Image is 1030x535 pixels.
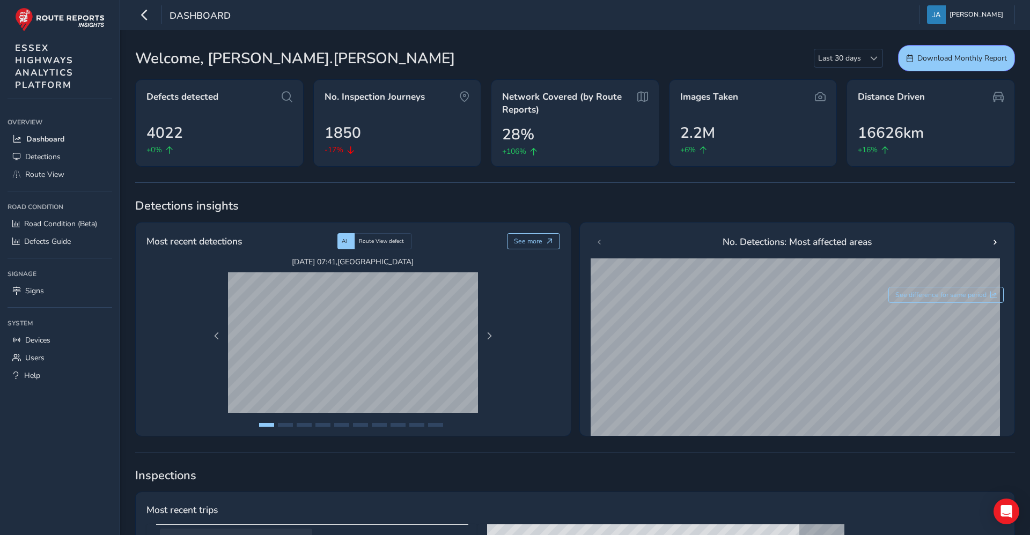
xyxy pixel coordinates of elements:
[24,219,97,229] span: Road Condition (Beta)
[359,237,404,245] span: Route View defect
[723,235,872,249] span: No. Detections: Most affected areas
[135,198,1015,214] span: Detections insights
[482,329,497,344] button: Next Page
[372,423,387,427] button: Page 7
[858,122,924,144] span: 16626km
[25,286,44,296] span: Signs
[355,233,412,249] div: Route View defect
[8,367,112,384] a: Help
[25,335,50,345] span: Devices
[315,423,330,427] button: Page 4
[15,8,105,32] img: rr logo
[898,45,1015,71] button: Download Monthly Report
[24,370,40,381] span: Help
[514,237,542,246] span: See more
[170,9,231,24] span: Dashboard
[814,49,865,67] span: Last 30 days
[278,423,293,427] button: Page 2
[888,287,1004,303] button: See difference for same period
[15,42,73,91] span: ESSEX HIGHWAYS ANALYTICS PLATFORM
[8,266,112,282] div: Signage
[994,499,1019,524] div: Open Intercom Messenger
[337,233,355,249] div: AI
[146,144,162,155] span: +0%
[927,5,1007,24] button: [PERSON_NAME]
[858,144,878,155] span: +16%
[26,134,64,144] span: Dashboard
[146,91,218,103] span: Defects detected
[342,237,347,245] span: AI
[297,423,312,427] button: Page 3
[353,423,368,427] button: Page 6
[325,91,425,103] span: No. Inspection Journeys
[146,503,218,517] span: Most recent trips
[8,166,112,183] a: Route View
[334,423,349,427] button: Page 5
[25,169,64,180] span: Route View
[8,282,112,300] a: Signs
[24,236,71,247] span: Defects Guide
[8,114,112,130] div: Overview
[325,122,361,144] span: 1850
[927,5,946,24] img: diamond-layout
[950,5,1003,24] span: [PERSON_NAME]
[325,144,343,155] span: -17%
[8,315,112,331] div: System
[25,152,61,162] span: Detections
[146,234,242,248] span: Most recent detections
[680,144,696,155] span: +6%
[895,291,987,299] span: See difference for same period
[8,349,112,367] a: Users
[507,233,560,249] button: See more
[25,353,45,363] span: Users
[391,423,406,427] button: Page 8
[502,91,633,116] span: Network Covered (by Route Reports)
[209,329,224,344] button: Previous Page
[917,53,1007,63] span: Download Monthly Report
[502,123,534,146] span: 28%
[135,47,455,70] span: Welcome, [PERSON_NAME].[PERSON_NAME]
[259,423,274,427] button: Page 1
[135,467,1015,484] span: Inspections
[502,146,526,157] span: +106%
[680,91,738,103] span: Images Taken
[8,215,112,233] a: Road Condition (Beta)
[428,423,443,427] button: Page 10
[228,257,478,267] span: [DATE] 07:41 , [GEOGRAPHIC_DATA]
[858,91,925,103] span: Distance Driven
[8,130,112,148] a: Dashboard
[8,199,112,215] div: Road Condition
[8,148,112,166] a: Detections
[680,122,715,144] span: 2.2M
[8,331,112,349] a: Devices
[146,122,183,144] span: 4022
[8,233,112,250] a: Defects Guide
[409,423,424,427] button: Page 9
